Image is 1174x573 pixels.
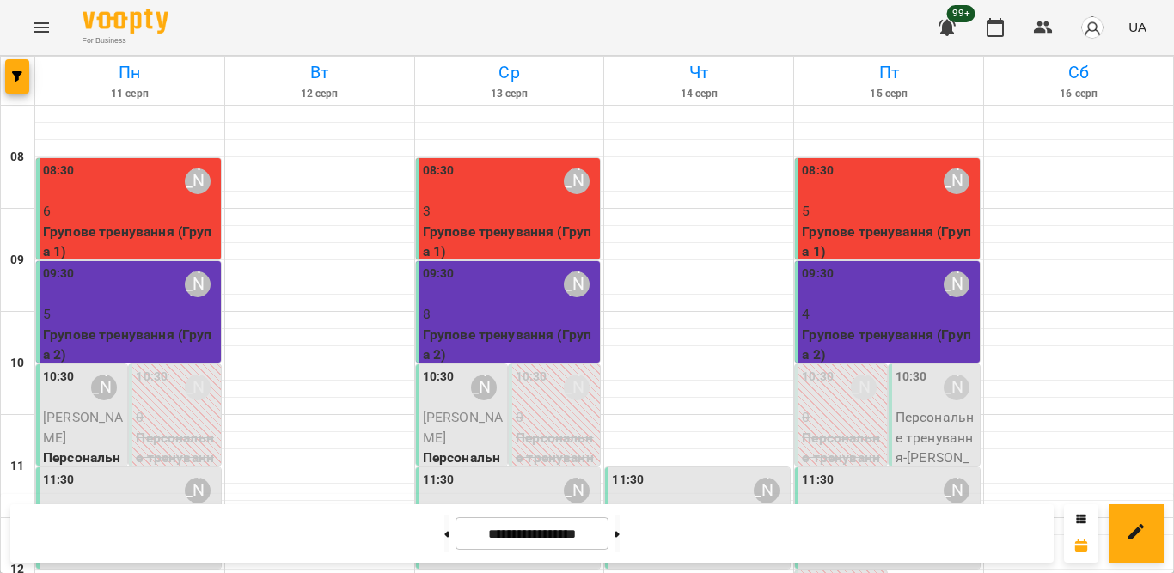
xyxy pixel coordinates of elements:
label: 08:30 [802,162,834,180]
span: UA [1128,18,1146,36]
div: Тетяна Орешко-Кушнір [185,478,211,503]
p: 0 [802,407,883,428]
div: Тетяна Орешко-Кушнір [185,375,211,400]
label: 08:30 [43,162,75,180]
div: Тетяна Орешко-Кушнір [91,375,117,400]
p: Персональне тренування [43,448,124,509]
h6: Сб [987,59,1171,86]
p: Персональне тренування ([PERSON_NAME]) [136,428,217,509]
label: 10:30 [802,368,834,387]
h6: 09 [10,251,24,270]
span: For Business [83,35,168,46]
div: Тетяна Орешко-Кушнір [185,168,211,194]
p: 4 [802,304,976,325]
label: 09:30 [43,265,75,283]
div: Тетяна Орешко-Кушнір [944,168,969,194]
h6: 15 серп [797,86,981,102]
label: 10:30 [896,368,927,387]
label: 09:30 [802,265,834,283]
h6: 10 [10,354,24,373]
h6: 11 [10,457,24,476]
img: Voopty Logo [83,9,168,34]
h6: 12 серп [228,86,412,102]
p: Групове тренування (Група 1) [423,222,597,262]
p: Групове тренування (Група 2) [43,325,217,365]
button: UA [1122,11,1153,43]
div: Тетяна Орешко-Кушнір [944,478,969,503]
p: Персональне тренування ([PERSON_NAME]) [802,428,883,509]
h6: Ср [418,59,602,86]
label: 11:30 [612,471,644,490]
div: Тетяна Орешко-Кушнір [944,375,969,400]
h6: 11 серп [38,86,222,102]
div: Тетяна Орешко-Кушнір [185,271,211,297]
h6: 08 [10,148,24,167]
label: 11:30 [43,471,75,490]
p: 3 [423,201,597,222]
div: Тетяна Орешко-Кушнір [564,375,590,400]
div: Тетяна Орешко-Кушнір [471,375,497,400]
div: Тетяна Орешко-Кушнір [564,271,590,297]
p: 6 [43,201,217,222]
p: 5 [802,201,976,222]
span: [PERSON_NAME] [43,409,123,446]
h6: 14 серп [607,86,791,102]
label: 11:30 [802,471,834,490]
label: 08:30 [423,162,455,180]
p: Персональне тренування - [PERSON_NAME] [896,407,976,488]
p: 0 [136,407,217,428]
h6: Пн [38,59,222,86]
p: 5 [43,304,217,325]
label: 10:30 [136,368,168,387]
h6: Пт [797,59,981,86]
p: Групове тренування (Група 1) [802,222,976,262]
h6: 13 серп [418,86,602,102]
p: Персональне тренування ([PERSON_NAME]) [516,428,596,509]
div: Тетяна Орешко-Кушнір [754,478,780,503]
p: Групове тренування (Група 2) [802,325,976,365]
h6: Чт [607,59,791,86]
span: 99+ [947,5,975,22]
label: 10:30 [423,368,455,387]
p: 0 [516,407,596,428]
p: 8 [423,304,597,325]
label: 11:30 [423,471,455,490]
div: Тетяна Орешко-Кушнір [944,271,969,297]
label: 09:30 [423,265,455,283]
div: Тетяна Орешко-Кушнір [851,375,877,400]
img: avatar_s.png [1080,15,1104,40]
h6: Вт [228,59,412,86]
p: Персональне тренування [423,448,504,509]
p: Групове тренування (Група 2) [423,325,597,365]
span: [PERSON_NAME] [423,409,503,446]
button: Menu [21,7,62,48]
label: 10:30 [516,368,547,387]
p: Групове тренування (Група 1) [43,222,217,262]
h6: 16 серп [987,86,1171,102]
div: Тетяна Орешко-Кушнір [564,168,590,194]
label: 10:30 [43,368,75,387]
div: Тетяна Орешко-Кушнір [564,478,590,503]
